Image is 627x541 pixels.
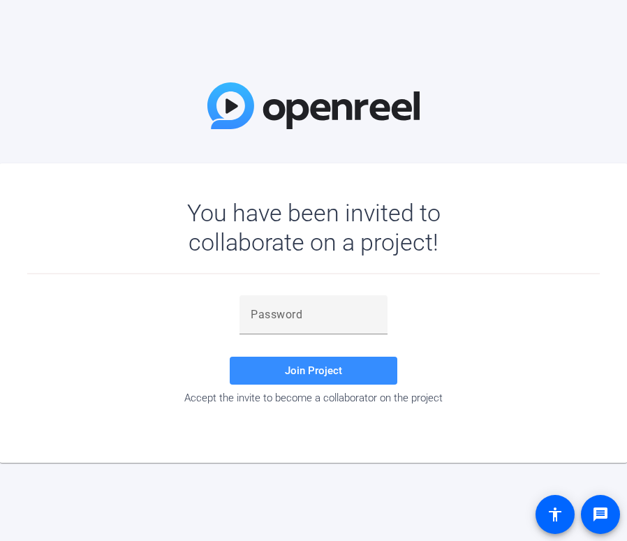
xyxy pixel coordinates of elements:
div: Accept the invite to become a collaborator on the project [27,392,600,404]
mat-icon: accessibility [547,506,563,523]
mat-icon: message [592,506,609,523]
input: Password [251,306,376,323]
button: Join Project [230,357,397,385]
div: You have been invited to collaborate on a project! [147,198,481,257]
span: Join Project [285,364,342,377]
img: OpenReel Logo [207,82,420,129]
